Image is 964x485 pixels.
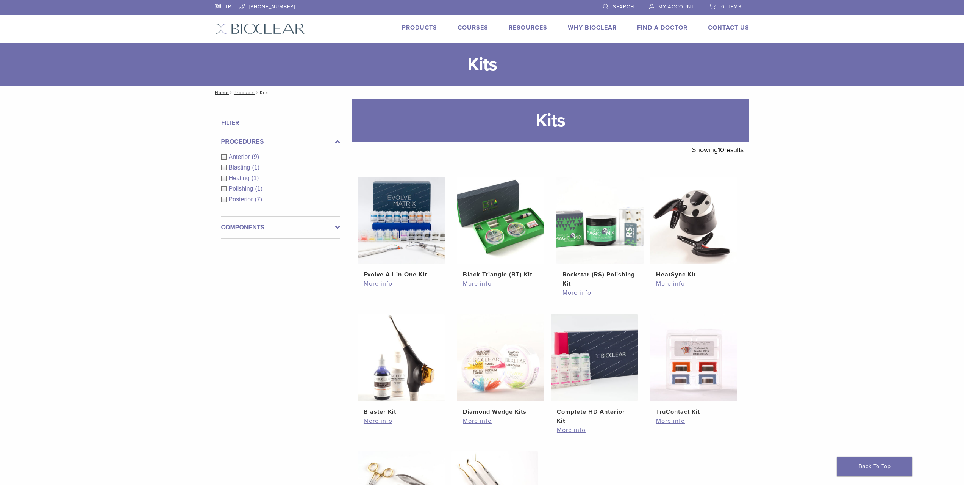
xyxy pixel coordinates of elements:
[221,137,340,146] label: Procedures
[650,314,738,416] a: TruContact KitTruContact Kit
[692,142,744,158] p: Showing results
[656,270,731,279] h2: HeatSync Kit
[215,23,305,34] img: Bioclear
[556,177,644,288] a: Rockstar (RS) Polishing KitRockstar (RS) Polishing Kit
[357,177,445,279] a: Evolve All-in-One KitEvolve All-in-One Kit
[463,270,538,279] h2: Black Triangle (BT) Kit
[229,154,252,160] span: Anterior
[557,425,632,435] a: More info
[562,288,637,297] a: More info
[463,416,538,425] a: More info
[209,86,755,99] nav: Kits
[650,177,737,264] img: HeatSync Kit
[656,407,731,416] h2: TruContact Kit
[252,164,259,171] span: (1)
[255,91,260,94] span: /
[221,118,340,127] h4: Filter
[364,279,439,288] a: More info
[212,90,229,95] a: Home
[550,314,639,425] a: Complete HD Anterior KitComplete HD Anterior Kit
[613,4,634,10] span: Search
[252,175,259,181] span: (1)
[364,416,439,425] a: More info
[509,24,547,31] a: Resources
[837,457,912,476] a: Back To Top
[650,314,737,401] img: TruContact Kit
[229,185,255,192] span: Polishing
[221,223,340,232] label: Components
[562,270,637,288] h2: Rockstar (RS) Polishing Kit
[656,416,731,425] a: More info
[708,24,749,31] a: Contact Us
[557,407,632,425] h2: Complete HD Anterior Kit
[650,177,738,279] a: HeatSync KitHeatSync Kit
[358,177,445,264] img: Evolve All-in-One Kit
[234,90,255,95] a: Products
[457,314,544,401] img: Diamond Wedge Kits
[463,279,538,288] a: More info
[402,24,437,31] a: Products
[718,146,724,154] span: 10
[229,175,252,181] span: Heating
[364,270,439,279] h2: Evolve All-in-One Kit
[658,4,694,10] span: My Account
[255,196,262,202] span: (7)
[456,314,545,416] a: Diamond Wedge KitsDiamond Wedge Kits
[458,24,488,31] a: Courses
[721,4,742,10] span: 0 items
[364,407,439,416] h2: Blaster Kit
[358,314,445,401] img: Blaster Kit
[556,177,644,264] img: Rockstar (RS) Polishing Kit
[637,24,687,31] a: Find A Doctor
[357,314,445,416] a: Blaster KitBlaster Kit
[456,177,545,279] a: Black Triangle (BT) KitBlack Triangle (BT) Kit
[229,91,234,94] span: /
[457,177,544,264] img: Black Triangle (BT) Kit
[229,164,252,171] span: Blasting
[252,154,259,160] span: (9)
[551,314,638,401] img: Complete HD Anterior Kit
[229,196,255,202] span: Posterior
[352,99,749,142] h1: Kits
[568,24,617,31] a: Why Bioclear
[463,407,538,416] h2: Diamond Wedge Kits
[255,185,262,192] span: (1)
[656,279,731,288] a: More info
